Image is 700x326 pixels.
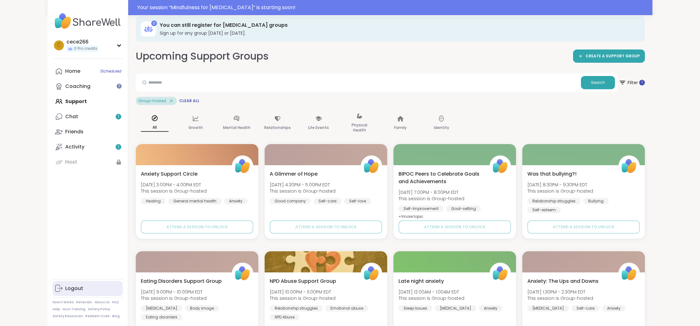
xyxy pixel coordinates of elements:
img: ShareWell [619,264,639,283]
div: Chat [65,113,78,120]
span: [DATE] 3:00PM - 4:00PM EDT [141,182,207,188]
a: Coaching [53,79,123,94]
span: [DATE] 8:30PM - 9:30PM EDT [527,182,593,188]
div: Anxiety [479,305,502,311]
a: Home1Scheduled [53,64,123,79]
div: 0 [151,20,157,26]
span: c [57,41,61,49]
a: Help [53,307,60,311]
span: Anxiety: The Ups and Downs [527,277,599,285]
span: Anxiety Support Circle [141,170,198,178]
div: Eating disorders [141,314,182,320]
p: Identity [434,124,449,131]
a: Logout [53,281,123,296]
a: Blog [112,314,120,318]
span: Was that bullying?! [527,170,577,178]
span: This session is Group-hosted [399,195,464,202]
span: CREATE A SUPPORT GROUP [586,54,640,59]
div: Good company [270,198,311,204]
img: ShareWell [491,264,510,283]
div: Relationship struggles [270,305,323,311]
div: [MEDICAL_DATA] [527,305,569,311]
span: This session is Group-hosted [527,295,593,301]
div: Self-care [571,305,600,311]
div: Emotional abuse [325,305,368,311]
span: Late night anxiety [399,277,444,285]
div: Sleep Issues [399,305,432,311]
div: Your session “ Mindfulness for [MEDICAL_DATA] ” is starting soon! [137,4,649,11]
span: [DATE] 1:30PM - 2:30PM EDT [527,289,593,295]
span: [DATE] 10:00PM - 11:00PM EDT [270,289,336,295]
span: 1 [118,144,119,150]
a: Activity1 [53,139,123,154]
div: Goal-setting [446,206,481,212]
div: [MEDICAL_DATA] [435,305,476,311]
p: Life Events [308,124,329,131]
img: ShareWell Nav Logo [53,10,123,32]
div: Self-care [313,198,341,204]
span: [DATE] 12:00AM - 1:00AM EDT [399,289,464,295]
div: cece266 [66,38,99,45]
span: This session is Group-hosted [270,188,336,194]
h3: Sign up for any group [DATE] or [DATE]. [160,30,636,36]
img: ShareWell [233,264,252,283]
button: Filter 1 [619,73,645,92]
span: 1 [118,114,119,119]
a: About Us [95,300,110,305]
div: Self-esteem [527,207,561,213]
div: Home [65,68,80,75]
button: Attend a session to unlock [399,220,511,234]
p: Family [394,124,407,131]
span: Filter [619,75,645,90]
div: Activity [65,143,84,150]
img: ShareWell [233,156,252,176]
img: ShareWell [619,156,639,176]
span: Attend a session to unlock [424,224,485,230]
a: Safety Policy [88,307,110,311]
p: Growth [188,124,203,131]
button: Attend a session to unlock [527,220,640,234]
p: Relationships [264,124,291,131]
span: This session is Group-hosted [399,295,464,301]
p: All [141,124,169,132]
span: 0 Pro credits [74,46,97,51]
a: Referrals [76,300,92,305]
a: Redeem Code [85,314,110,318]
span: Attend a session to unlock [295,224,357,230]
div: Anxiety [602,305,626,311]
button: Attend a session to unlock [141,220,253,234]
p: Physical Health [346,121,373,134]
div: Friends [65,128,83,135]
div: Healing [141,198,166,204]
span: [DATE] 9:00PM - 10:00PM EDT [141,289,207,295]
span: This session is Group-hosted [270,295,336,301]
div: General mental health [168,198,221,204]
div: Coaching [65,83,90,90]
a: How It Works [53,300,74,305]
div: Self-Improvement [399,206,444,212]
span: Eating Disorders Support Group [141,277,222,285]
div: Anxiety [224,198,248,204]
div: Logout [65,285,83,292]
span: NPD Abuse Support Group [270,277,336,285]
span: Group-hosted [138,98,166,103]
span: 1 Scheduled [100,69,121,74]
button: Search [581,76,615,89]
a: Host Training [63,307,85,311]
span: [DATE] 7:00PM - 8:00PM EDT [399,189,464,195]
a: Host [53,154,123,170]
div: Self-love [344,198,371,204]
a: Safety Resources [53,314,83,318]
span: Search [591,80,605,85]
iframe: Spotlight [117,84,122,89]
div: Host [65,159,77,166]
img: ShareWell [491,156,510,176]
h3: You can still register for [MEDICAL_DATA] groups [160,22,636,29]
a: CREATE A SUPPORT GROUP [573,49,645,63]
div: [MEDICAL_DATA] [141,305,182,311]
a: FAQ [112,300,119,305]
span: This session is Group-hosted [141,295,207,301]
span: BIPOC Peers to Celebrate Goals and Achievements [399,170,483,185]
img: ShareWell [362,156,381,176]
img: ShareWell [362,264,381,283]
